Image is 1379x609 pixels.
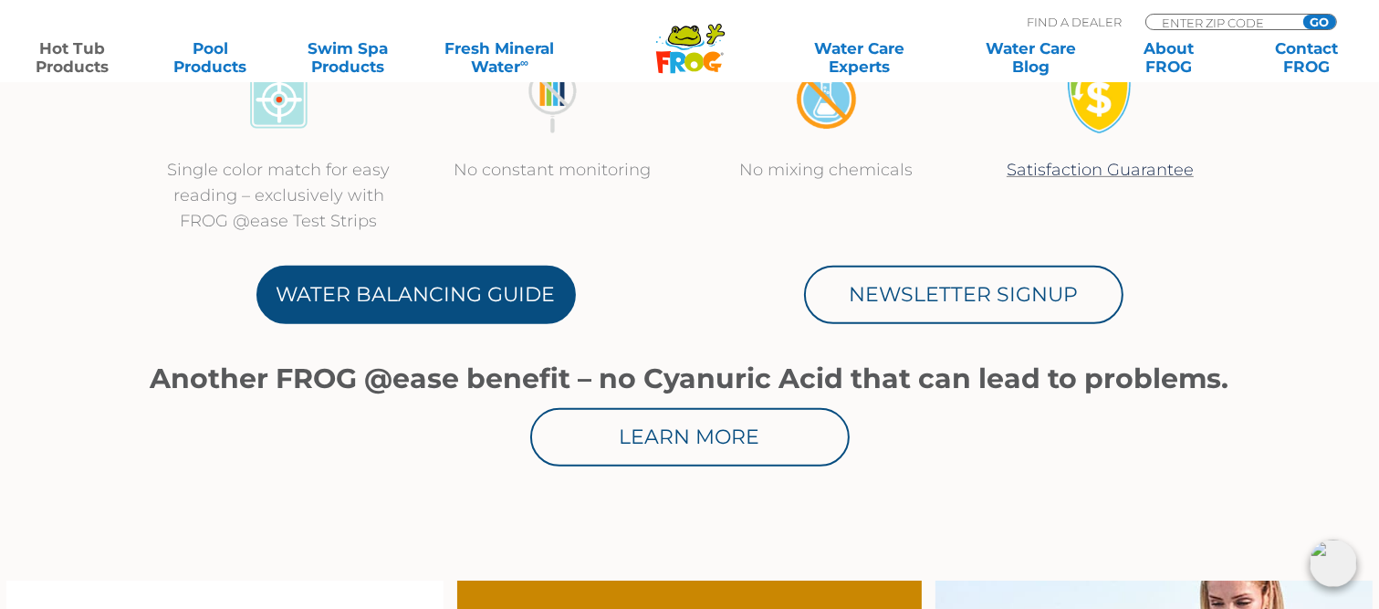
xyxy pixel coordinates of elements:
[434,157,672,183] p: No constant monitoring
[1253,39,1361,76] a: ContactFROG
[161,157,398,234] p: Single color match for easy reading – exclusively with FROG @ease Test Strips
[433,39,567,76] a: Fresh MineralWater∞
[245,66,313,134] img: icon-atease-color-match
[772,39,946,76] a: Water CareExperts
[156,39,264,76] a: PoolProducts
[708,157,945,183] p: No mixing chemicals
[792,66,861,134] img: no-mixing1
[1007,160,1194,180] a: Satisfaction Guarantee
[295,39,402,76] a: Swim SpaProducts
[1027,14,1122,30] p: Find A Dealer
[520,56,528,69] sup: ∞
[977,39,1085,76] a: Water CareBlog
[1115,39,1223,76] a: AboutFROG
[1303,15,1336,29] input: GO
[18,39,126,76] a: Hot TubProducts
[1160,15,1283,30] input: Zip Code Form
[530,408,850,467] a: Learn More
[1066,66,1134,134] img: Satisfaction Guarantee Icon
[804,266,1123,324] a: Newsletter Signup
[142,363,1238,394] h1: Another FROG @ease benefit – no Cyanuric Acid that can lead to problems.
[256,266,576,324] a: Water Balancing Guide
[518,66,587,134] img: no-constant-monitoring1
[1310,540,1357,587] img: openIcon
